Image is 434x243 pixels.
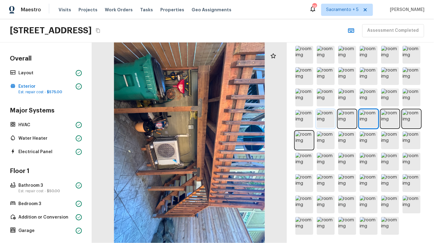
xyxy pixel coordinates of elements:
p: Est. repair cost - [18,90,73,94]
img: room img [360,217,378,235]
p: Est. repair cost - [18,189,73,193]
img: room img [360,67,378,85]
img: room img [338,174,356,192]
img: room img [295,217,313,235]
h2: [STREET_ADDRESS] [10,25,92,36]
p: HVAC [18,122,73,128]
span: Tasks [140,8,153,12]
img: room img [295,131,313,149]
img: room img [381,174,399,192]
span: [PERSON_NAME] [388,7,425,13]
img: room img [295,89,313,106]
img: room img [295,67,313,85]
h4: Floor 1 [9,167,83,176]
img: room img [317,217,335,235]
p: Layout [18,70,73,76]
img: room img [360,153,378,171]
img: room img [381,217,399,235]
img: room img [338,217,356,235]
img: room img [295,196,313,213]
img: room img [360,89,378,106]
span: Visits [59,7,71,13]
img: room img [381,67,399,85]
span: Maestro [21,7,41,13]
img: room img [381,131,399,149]
span: Sacramento + 5 [326,7,359,13]
span: $575.00 [47,90,62,94]
img: room img [338,196,356,213]
img: room img [403,131,421,149]
img: room img [295,46,313,64]
img: room img [360,131,378,149]
span: Projects [78,7,97,13]
img: room img [317,196,335,213]
button: Copy Address [94,27,102,35]
img: room img [360,196,378,213]
h4: Overall [9,55,83,64]
h4: Major Systems [9,107,83,116]
img: room img [381,110,399,128]
p: Electrical Panel [18,149,73,155]
img: room img [338,153,356,171]
img: room img [360,174,378,192]
img: room img [403,46,421,64]
img: room img [295,110,313,128]
img: room img [317,153,335,171]
img: room img [403,196,421,213]
img: room img [338,131,356,149]
span: Geo Assignments [192,7,231,13]
img: room img [295,174,313,192]
p: Bathroom 3 [18,182,73,189]
img: room img [403,89,421,106]
p: Bedroom 3 [18,201,73,207]
p: Addition or Conversion [18,214,73,220]
img: room img [338,110,356,128]
img: room img [317,46,335,64]
p: Garage [18,228,73,234]
div: 76 [312,4,317,10]
img: room img [338,46,356,64]
span: Properties [160,7,184,13]
img: room img [317,110,335,128]
img: room img [360,46,378,64]
img: room img [338,89,356,106]
img: room img [317,67,335,85]
img: room img [360,110,378,128]
img: room img [317,131,335,149]
img: room img [381,196,399,213]
img: room img [317,89,335,106]
p: Exterior [18,83,73,90]
img: room img [403,153,421,171]
img: room img [317,174,335,192]
img: room img [403,110,421,128]
span: Work Orders [105,7,133,13]
img: room img [381,153,399,171]
span: $50.00 [47,189,60,193]
img: room img [381,89,399,106]
img: room img [403,67,421,85]
p: Water Heater [18,135,73,142]
img: room img [381,46,399,64]
img: room img [295,153,313,171]
img: room img [338,67,356,85]
img: room img [403,174,421,192]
